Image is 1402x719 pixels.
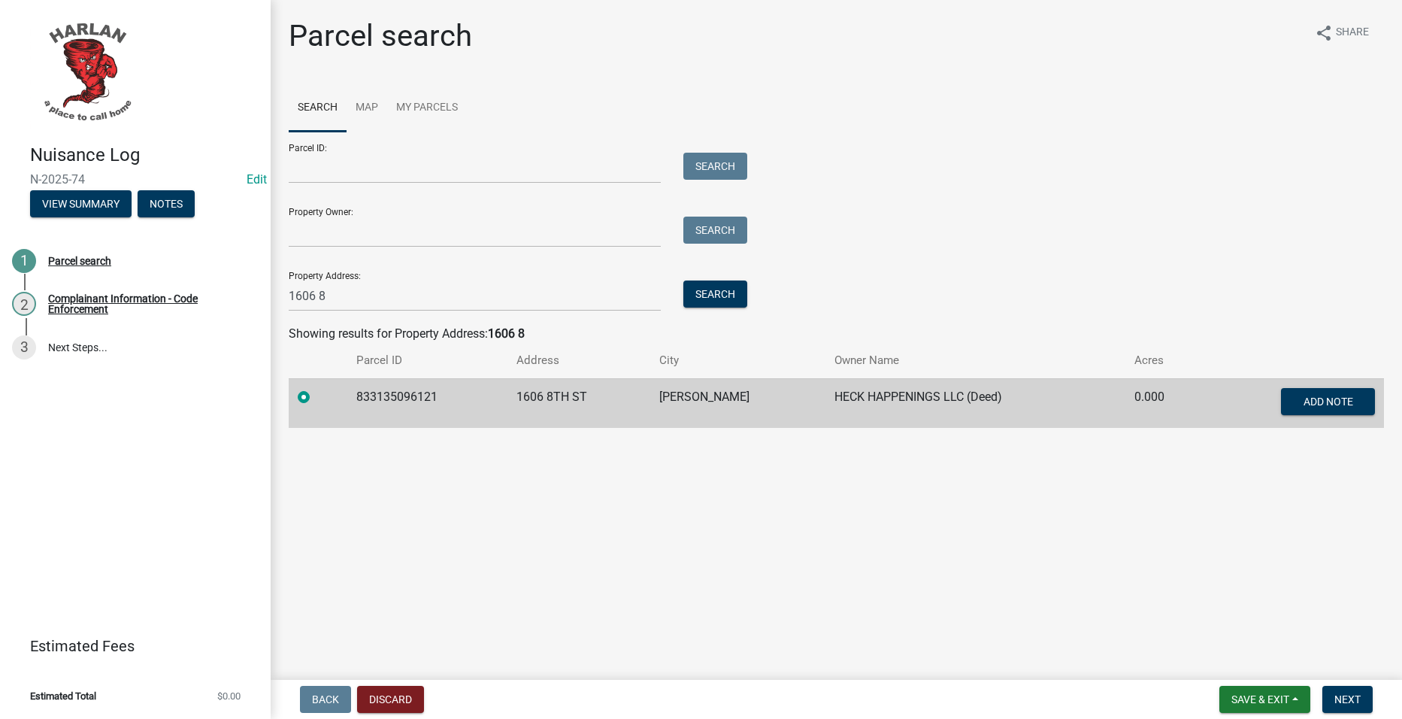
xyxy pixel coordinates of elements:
button: Next [1322,686,1373,713]
span: Next [1334,693,1361,705]
th: Owner Name [825,343,1125,378]
span: Save & Exit [1231,693,1289,705]
span: $0.00 [217,691,241,701]
h4: Nuisance Log [30,144,259,166]
a: My Parcels [387,84,467,132]
div: 3 [12,335,36,359]
button: Discard [357,686,424,713]
span: Add Note [1303,395,1352,407]
strong: 1606 8 [488,326,525,341]
button: Search [683,217,747,244]
button: View Summary [30,190,132,217]
button: shareShare [1303,18,1381,47]
wm-modal-confirm: Edit Application Number [247,172,267,187]
td: 833135096121 [347,378,507,428]
a: Map [347,84,387,132]
th: Parcel ID [347,343,507,378]
i: share [1315,24,1333,42]
th: Acres [1125,343,1203,378]
h1: Parcel search [289,18,472,54]
span: Back [312,693,339,705]
a: Search [289,84,347,132]
button: Search [683,153,747,180]
td: 0.000 [1125,378,1203,428]
td: [PERSON_NAME] [650,378,825,428]
wm-modal-confirm: Notes [138,199,195,211]
th: Address [507,343,651,378]
div: 2 [12,292,36,316]
button: Notes [138,190,195,217]
a: Estimated Fees [12,631,247,661]
button: Save & Exit [1219,686,1310,713]
span: Share [1336,24,1369,42]
button: Search [683,281,747,308]
th: City [650,343,825,378]
button: Add Note [1281,388,1375,415]
img: City of Harlan, Iowa [30,16,143,129]
a: Edit [247,172,267,187]
div: Showing results for Property Address: [289,325,1384,343]
button: Back [300,686,351,713]
td: 1606 8TH ST [507,378,651,428]
span: Estimated Total [30,691,96,701]
div: Complainant Information - Code Enforcement [48,293,247,314]
div: 1 [12,249,36,273]
wm-modal-confirm: Summary [30,199,132,211]
td: HECK HAPPENINGS LLC (Deed) [825,378,1125,428]
span: N-2025-74 [30,172,241,187]
div: Parcel search [48,256,111,266]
